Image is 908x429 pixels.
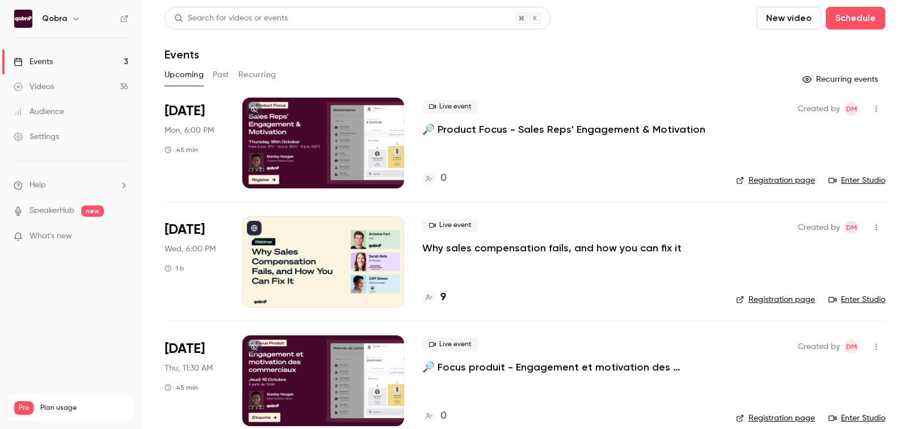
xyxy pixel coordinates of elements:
[422,241,682,255] a: Why sales compensation fails, and how you can fix it
[165,102,205,120] span: [DATE]
[165,264,184,273] div: 1 h
[440,290,446,305] h4: 9
[846,221,857,234] span: DM
[736,294,815,305] a: Registration page
[798,102,840,116] span: Created by
[165,48,199,61] h1: Events
[422,290,446,305] a: 9
[165,383,198,392] div: 45 min
[826,7,885,30] button: Schedule
[756,7,821,30] button: New video
[422,171,447,186] a: 0
[844,221,858,234] span: Dylan Manceau
[14,10,32,28] img: Qobra
[165,221,205,239] span: [DATE]
[30,230,72,242] span: What's new
[165,145,198,154] div: 45 min
[422,338,478,351] span: Live event
[846,102,857,116] span: DM
[165,335,224,426] div: Oct 16 Thu, 11:30 AM (Europe/Paris)
[422,360,718,374] a: 🔎 Focus produit - Engagement et motivation des commerciaux
[422,123,705,136] a: 🔎 Product Focus - Sales Reps' Engagement & Motivation
[165,363,213,374] span: Thu, 11:30 AM
[440,409,447,424] h4: 0
[422,218,478,232] span: Live event
[165,340,205,358] span: [DATE]
[422,100,478,113] span: Live event
[14,401,33,415] span: Pro
[798,221,840,234] span: Created by
[81,205,104,217] span: new
[844,102,858,116] span: Dylan Manceau
[14,56,53,68] div: Events
[829,294,885,305] a: Enter Studio
[440,171,447,186] h4: 0
[736,413,815,424] a: Registration page
[30,179,46,191] span: Help
[14,179,128,191] li: help-dropdown-opener
[165,125,214,136] span: Mon, 6:00 PM
[422,409,447,424] a: 0
[14,131,59,142] div: Settings
[14,106,64,117] div: Audience
[846,340,857,354] span: DM
[213,66,229,84] button: Past
[797,70,885,89] button: Recurring events
[165,66,204,84] button: Upcoming
[30,205,74,217] a: SpeakerHub
[42,13,67,24] h6: Qobra
[829,175,885,186] a: Enter Studio
[844,340,858,354] span: Dylan Manceau
[165,243,216,255] span: Wed, 6:00 PM
[798,340,840,354] span: Created by
[40,403,128,413] span: Plan usage
[165,98,224,188] div: Sep 29 Mon, 6:00 PM (Europe/Paris)
[174,12,288,24] div: Search for videos or events
[736,175,815,186] a: Registration page
[238,66,276,84] button: Recurring
[829,413,885,424] a: Enter Studio
[14,81,54,92] div: Videos
[165,216,224,307] div: Oct 8 Wed, 6:00 PM (Europe/Paris)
